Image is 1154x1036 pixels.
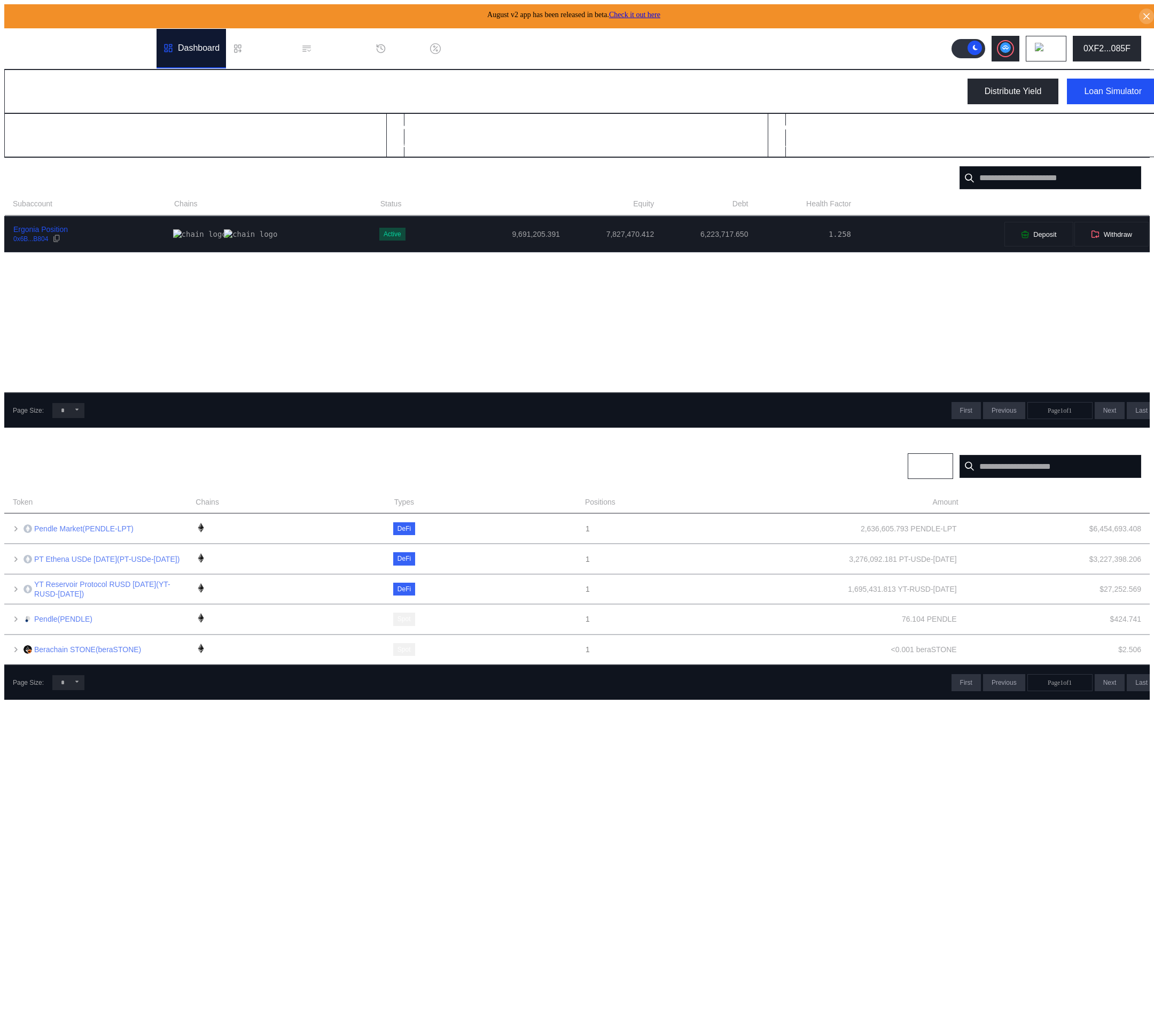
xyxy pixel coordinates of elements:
a: Pendle(PENDLE) [34,614,92,624]
button: Previous [983,402,1025,419]
img: empty-token.png [24,524,32,533]
img: chain logo [1035,43,1047,55]
td: 1.258 [748,217,852,252]
span: Debt [732,198,748,210]
a: Pendle Market(PENDLE-LPT) [34,524,134,534]
a: History [369,29,424,68]
span: Page 1 of 1 [1048,407,1072,415]
button: Distribute Yield [968,79,1059,104]
span: First [960,407,972,414]
div: 6,223,717.650 [395,135,479,148]
img: empty-token.png [24,555,32,563]
div: <0.001 beraSTONE [891,645,957,654]
div: 76.104 PENDLE [902,614,957,624]
div: DeFi [397,525,411,532]
div: Ergonia Position [13,225,68,234]
span: Account Balance [504,198,560,210]
a: Discount Factors [424,29,516,68]
span: Token [13,497,33,508]
img: chain logo [173,229,227,239]
span: First [960,679,972,686]
span: Status [380,198,402,210]
div: 0XF2...085F [1083,44,1130,53]
button: Previous [983,674,1025,691]
span: Chains [196,497,219,508]
button: First [952,674,981,691]
div: Loan Simulator [1084,87,1142,96]
a: Berachain STONE(beraSTONE) [34,645,141,654]
button: Deposit [1004,221,1073,247]
div: 1 [586,524,763,534]
span: August v2 app has been released in beta. [487,11,660,19]
div: 2,636,605.793 PENDLE-LPT [861,524,957,534]
span: Deposit [1033,230,1056,238]
img: chain logo [196,613,206,623]
div: 3,276,092.181 PT-USDe-[DATE] [849,554,956,564]
button: First [952,402,981,419]
button: Next [1095,674,1125,691]
div: $ 6,454,693.408 [1089,524,1141,534]
div: USD [865,135,887,148]
div: DeFi [397,585,411,593]
div: DeFi [397,555,411,562]
a: Loan Book [226,29,295,68]
span: Previous [992,407,1017,414]
td: 6,223,717.650 [654,217,748,252]
span: Page 1 of 1 [1048,679,1072,687]
img: beraSTONE.png [24,645,32,654]
img: chain logo [224,229,277,239]
div: Discount Factors [445,44,509,53]
a: Permissions [295,29,369,68]
span: Chains [174,198,198,210]
div: $ 27,252.569 [1100,584,1141,594]
div: Page Size: [13,679,44,686]
span: Next [1103,679,1117,686]
div: $ 2.506 [1118,645,1141,654]
div: Loan Book [247,44,288,53]
div: Permissions [316,44,363,53]
button: Next [1095,402,1125,419]
span: Subaccount [13,198,52,210]
span: USD Value [1105,497,1141,508]
img: chain logo [196,523,206,532]
button: chain logo [1026,36,1066,61]
td: 7,827,470.412 [560,217,654,252]
img: Pendle_Logo_Normal-03.png [24,615,32,623]
h2: Total Equity [777,122,825,132]
div: 1 [586,614,763,624]
div: 9,691,205.391 [13,135,97,148]
div: Page Size: [13,407,44,414]
img: chain logo [196,644,206,653]
div: $ 424.741 [1110,614,1141,624]
div: 1,695,431.813 YT-RUSD-[DATE] [848,584,956,594]
img: chain logo [196,553,206,563]
span: Health Factor [806,198,851,210]
div: USD [102,135,124,148]
div: 7,827,470.412 [777,135,861,148]
div: Spot [397,646,411,653]
h2: Total Debt [395,122,436,132]
span: Types [394,497,414,508]
div: History [391,44,417,53]
td: 9,691,205.391 [436,217,560,252]
span: Withdraw [1104,230,1132,238]
div: My Dashboard [13,82,112,102]
div: 1 [586,554,763,564]
div: 1 [586,645,763,654]
div: Active [384,230,401,238]
span: Amount [932,497,958,508]
button: Withdraw [1074,221,1149,247]
span: Equity [633,198,654,210]
div: 1 [586,584,763,594]
div: Spot [397,615,411,623]
span: Previous [992,679,1017,686]
div: Dashboard [178,43,220,53]
span: Last [1135,407,1148,414]
div: Positions [13,460,56,473]
button: Chain [908,453,953,479]
h2: Total Balance [13,122,68,132]
a: YT Reservoir Protocol RUSD [DATE](YT-RUSD-[DATE]) [34,579,184,599]
div: Subaccounts [13,172,75,184]
span: Positions [585,497,615,508]
span: Chain [917,462,933,470]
